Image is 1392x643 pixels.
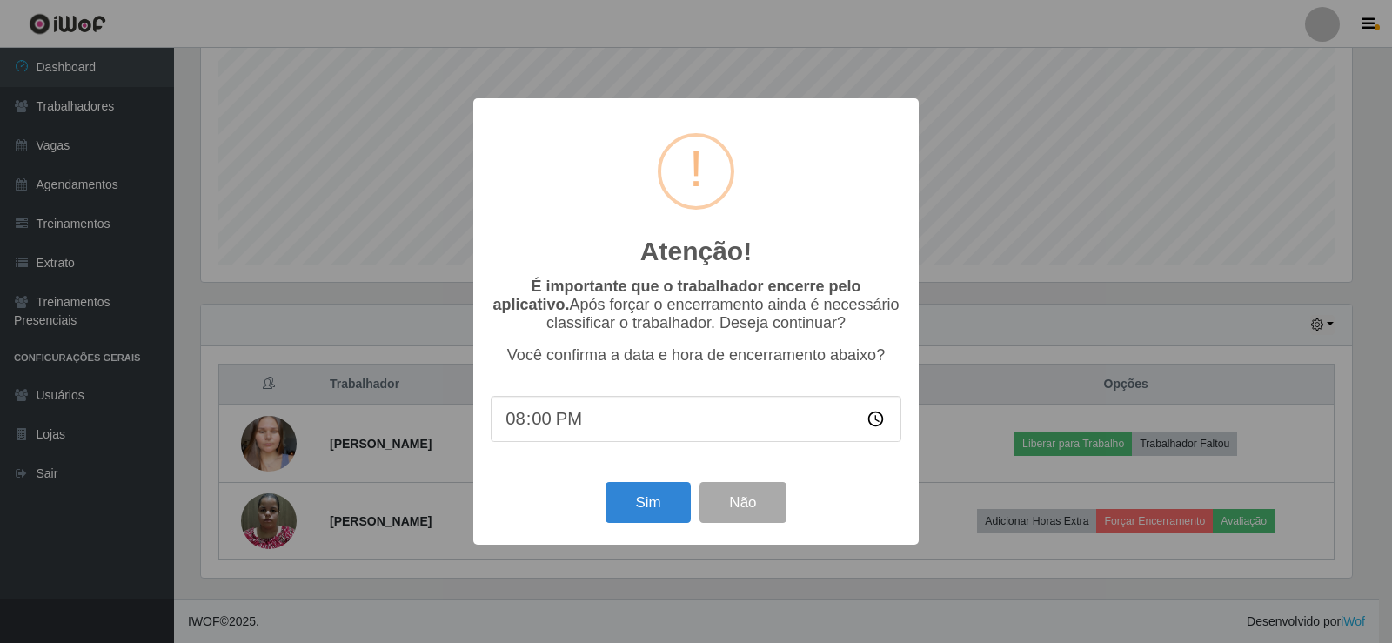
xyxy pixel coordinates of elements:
button: Não [699,482,786,523]
p: Após forçar o encerramento ainda é necessário classificar o trabalhador. Deseja continuar? [491,278,901,332]
button: Sim [606,482,690,523]
h2: Atenção! [640,236,752,267]
b: É importante que o trabalhador encerre pelo aplicativo. [492,278,860,313]
p: Você confirma a data e hora de encerramento abaixo? [491,346,901,365]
